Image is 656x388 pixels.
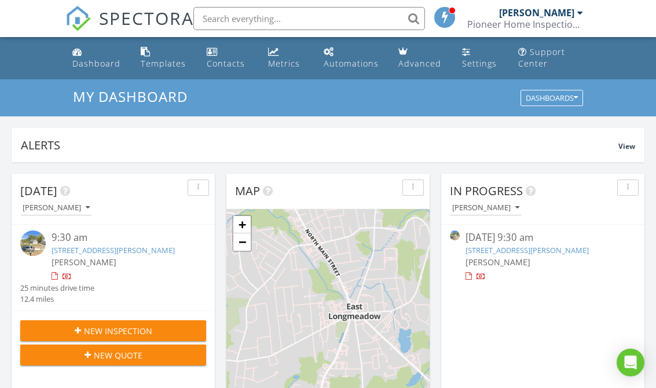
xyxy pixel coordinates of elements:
[73,87,188,106] span: My Dashboard
[394,42,448,75] a: Advanced
[20,230,206,305] a: 9:30 am [STREET_ADDRESS][PERSON_NAME] [PERSON_NAME] 25 minutes drive time 12.4 miles
[193,7,425,30] input: Search everything...
[68,42,127,75] a: Dashboard
[466,245,589,255] a: [STREET_ADDRESS][PERSON_NAME]
[263,42,310,75] a: Metrics
[617,349,644,376] div: Open Intercom Messenger
[20,200,92,216] button: [PERSON_NAME]
[462,58,497,69] div: Settings
[233,216,251,233] a: Zoom in
[65,6,91,31] img: The Best Home Inspection Software - Spectora
[20,294,94,305] div: 12.4 miles
[233,233,251,251] a: Zoom out
[466,230,621,245] div: [DATE] 9:30 am
[20,320,206,341] button: New Inspection
[466,257,530,268] span: [PERSON_NAME]
[268,58,300,69] div: Metrics
[526,94,578,103] div: Dashboards
[499,7,574,19] div: [PERSON_NAME]
[52,257,116,268] span: [PERSON_NAME]
[20,283,94,294] div: 25 minutes drive time
[21,137,618,153] div: Alerts
[84,325,152,337] span: New Inspection
[450,230,636,282] a: [DATE] 9:30 am [STREET_ADDRESS][PERSON_NAME] [PERSON_NAME]
[52,230,191,245] div: 9:30 am
[324,58,379,69] div: Automations
[207,58,245,69] div: Contacts
[141,58,186,69] div: Templates
[618,141,635,151] span: View
[136,42,193,75] a: Templates
[514,42,588,75] a: Support Center
[20,345,206,365] button: New Quote
[452,204,519,212] div: [PERSON_NAME]
[20,230,46,256] img: streetview
[450,200,522,216] button: [PERSON_NAME]
[99,6,194,30] span: SPECTORA
[94,349,142,361] span: New Quote
[202,42,254,75] a: Contacts
[467,19,583,30] div: Pioneer Home Inspection Services LLC
[23,204,90,212] div: [PERSON_NAME]
[72,58,120,69] div: Dashboard
[457,42,504,75] a: Settings
[319,42,384,75] a: Automations (Basic)
[521,90,583,107] button: Dashboards
[65,16,194,40] a: SPECTORA
[518,46,565,69] div: Support Center
[52,245,175,255] a: [STREET_ADDRESS][PERSON_NAME]
[20,183,57,199] span: [DATE]
[450,183,523,199] span: In Progress
[450,230,460,240] img: streetview
[398,58,441,69] div: Advanced
[235,183,260,199] span: Map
